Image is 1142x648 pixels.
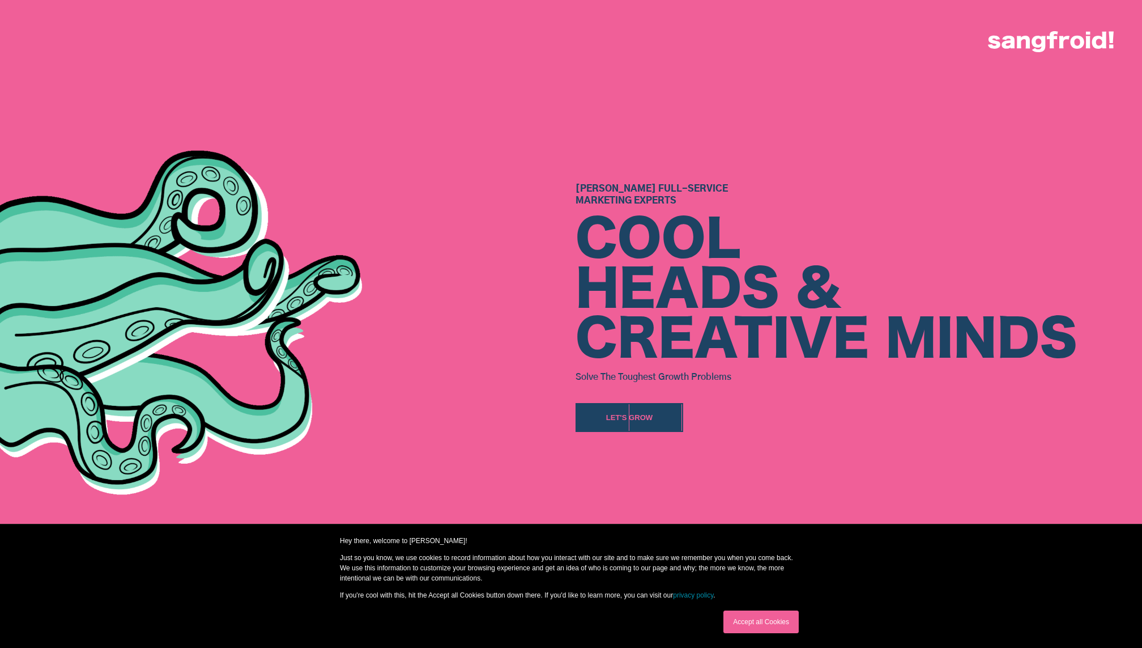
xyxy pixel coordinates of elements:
[8,221,41,227] a: privacy policy
[576,183,1077,207] h1: [PERSON_NAME] Full-Service Marketing Experts
[340,553,802,583] p: Just so you know, we use cookies to record information about how you interact with our site and t...
[576,403,683,432] a: Let's Grow
[606,412,653,423] div: Let's Grow
[576,216,1077,366] div: COOL HEADS & CREATIVE MINDS
[723,611,799,633] a: Accept all Cookies
[340,590,802,600] p: If you're cool with this, hit the Accept all Cookies button down there. If you'd like to learn mo...
[988,31,1114,52] img: logo
[673,591,713,599] a: privacy policy
[576,368,1077,385] h3: Solve The Toughest Growth Problems
[340,536,802,546] p: Hey there, welcome to [PERSON_NAME]!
